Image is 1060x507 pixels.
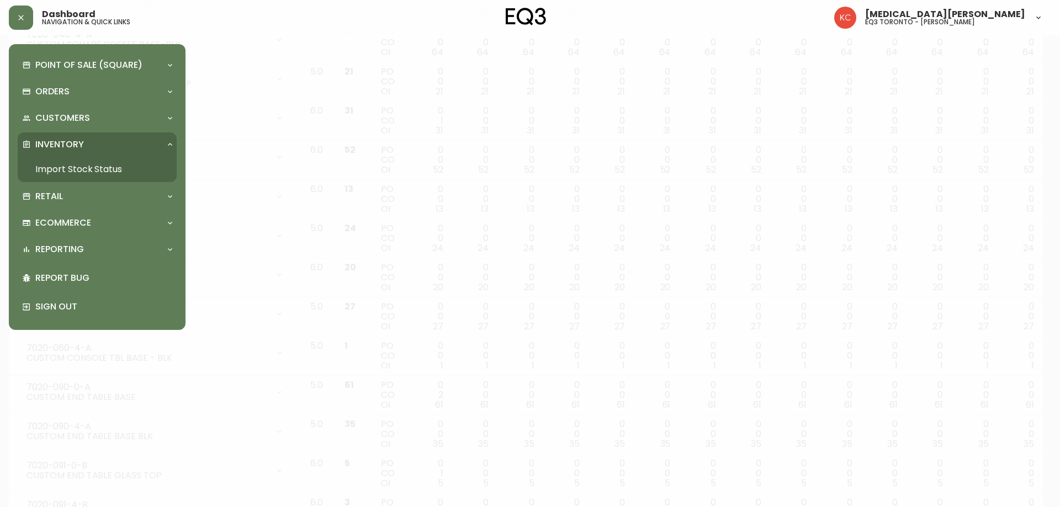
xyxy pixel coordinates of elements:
p: Inventory [35,138,84,151]
p: Orders [35,86,70,98]
div: Customers [18,106,177,130]
p: Ecommerce [35,217,91,229]
p: Retail [35,190,63,202]
div: Point of Sale (Square) [18,53,177,77]
div: Ecommerce [18,211,177,235]
p: Customers [35,112,90,124]
img: logo [506,8,547,25]
div: Report Bug [18,264,177,292]
p: Reporting [35,243,84,255]
img: 6487344ffbf0e7f3b216948508909409 [834,7,856,29]
span: Dashboard [42,10,96,19]
div: Inventory [18,132,177,157]
p: Report Bug [35,272,172,284]
div: Retail [18,184,177,209]
a: Import Stock Status [18,157,177,182]
p: Sign Out [35,301,172,313]
h5: eq3 toronto - [PERSON_NAME] [865,19,975,25]
div: Reporting [18,237,177,261]
div: Orders [18,79,177,104]
p: Point of Sale (Square) [35,59,142,71]
span: [MEDICAL_DATA][PERSON_NAME] [865,10,1025,19]
h5: navigation & quick links [42,19,130,25]
div: Sign Out [18,292,177,321]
